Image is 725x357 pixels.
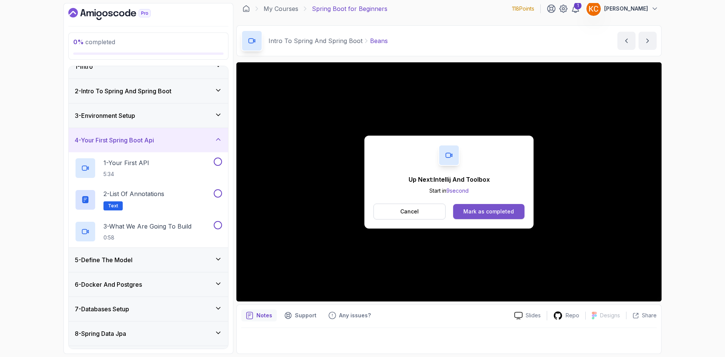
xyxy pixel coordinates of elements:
[256,312,272,319] p: Notes
[75,62,93,71] h3: 1 - Intro
[508,312,547,320] a: Slides
[280,309,321,321] button: Support button
[236,62,662,301] iframe: 5 - Beans
[600,312,620,319] p: Designs
[68,8,168,20] a: Dashboard
[69,272,228,297] button: 6-Docker And Postgres
[626,312,657,319] button: Share
[75,111,135,120] h3: 3 - Environment Setup
[574,2,582,9] div: 1
[75,87,171,96] h3: 2 - Intro To Spring And Spring Boot
[373,204,446,219] button: Cancel
[324,309,375,321] button: Feedback button
[75,221,222,242] button: 3-What We Are Going To Build0:58
[339,312,371,319] p: Any issues?
[69,128,228,152] button: 4-Your First Spring Boot Api
[586,1,659,16] button: user profile image[PERSON_NAME]
[69,297,228,321] button: 7-Databases Setup
[103,234,191,241] p: 0:58
[75,255,133,264] h3: 5 - Define The Model
[108,203,118,209] span: Text
[446,187,469,194] span: 9 second
[75,329,126,338] h3: 8 - Spring Data Jpa
[409,187,490,195] p: Start in
[547,311,585,320] a: Repo
[642,312,657,319] p: Share
[268,36,362,45] p: Intro To Spring And Spring Boot
[370,36,388,45] p: Beans
[295,312,316,319] p: Support
[264,4,298,13] a: My Courses
[463,208,514,215] div: Mark as completed
[453,204,524,219] button: Mark as completed
[69,79,228,103] button: 2-Intro To Spring And Spring Boot
[241,309,277,321] button: notes button
[586,2,601,16] img: user profile image
[571,4,580,13] a: 1
[75,158,222,179] button: 1-Your First API5:34
[75,304,129,314] h3: 7 - Databases Setup
[566,312,579,319] p: Repo
[69,54,228,79] button: 1-Intro
[103,158,149,167] p: 1 - Your First API
[409,175,490,184] p: Up Next: Intellij And Toolbox
[75,280,142,289] h3: 6 - Docker And Postgres
[103,170,149,178] p: 5:34
[69,104,228,128] button: 3-Environment Setup
[526,312,541,319] p: Slides
[69,248,228,272] button: 5-Define The Model
[73,38,84,46] span: 0 %
[103,222,191,231] p: 3 - What We Are Going To Build
[75,136,154,145] h3: 4 - Your First Spring Boot Api
[242,5,250,12] a: Dashboard
[69,321,228,346] button: 8-Spring Data Jpa
[639,32,657,50] button: next content
[400,208,419,215] p: Cancel
[103,189,164,198] p: 2 - List of Annotations
[512,5,534,12] p: 118 Points
[604,5,648,12] p: [PERSON_NAME]
[73,38,115,46] span: completed
[617,32,636,50] button: previous content
[312,4,387,13] p: Spring Boot for Beginners
[75,189,222,210] button: 2-List of AnnotationsText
